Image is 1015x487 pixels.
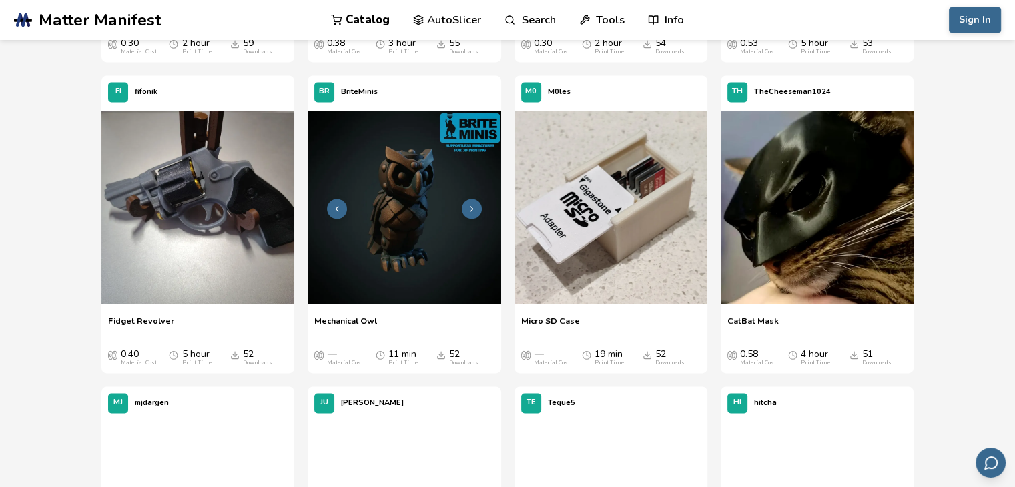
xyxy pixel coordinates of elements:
div: 19 min [595,349,624,366]
div: 0.30 [534,38,570,55]
p: [PERSON_NAME] [341,396,404,410]
div: Print Time [182,360,211,366]
button: Sign In [949,7,1001,33]
span: Average Cost [521,349,531,360]
span: Average Cost [108,38,117,49]
span: FI [115,87,121,96]
div: Material Cost [740,360,776,366]
span: Average Cost [314,349,324,360]
div: Downloads [862,49,892,55]
span: Average Cost [521,38,531,49]
div: 5 hour [801,38,830,55]
span: Average Print Time [582,349,591,360]
div: Downloads [243,360,272,366]
span: Downloads [230,349,240,360]
div: 0.38 [327,38,363,55]
a: Micro SD Case [521,316,580,336]
span: M0 [525,87,537,96]
span: — [327,349,336,360]
span: Average Print Time [788,349,797,360]
a: Mechanical Owl [314,316,377,336]
a: CatBat Mask [727,316,779,336]
div: 5 hour [182,349,211,366]
div: Print Time [182,49,211,55]
span: Average Cost [727,349,737,360]
span: Average Print Time [169,349,178,360]
div: 52 [243,349,272,366]
div: 11 min [388,349,418,366]
span: TE [527,398,536,407]
div: 52 [449,349,478,366]
span: Downloads [850,38,859,49]
div: 51 [862,349,892,366]
p: M0les [548,85,571,99]
span: MJ [113,398,123,407]
div: Print Time [388,49,418,55]
div: Downloads [862,360,892,366]
span: Average Print Time [169,38,178,49]
div: Material Cost [327,360,363,366]
div: Downloads [655,360,685,366]
div: 53 [862,38,892,55]
a: Fidget Revolver [108,316,174,336]
span: Average Print Time [376,349,385,360]
button: Send feedback via email [976,448,1006,478]
span: HI [733,398,741,407]
p: hitcha [754,396,777,410]
div: Print Time [801,49,830,55]
div: Downloads [243,49,272,55]
div: Material Cost [740,49,776,55]
div: Material Cost [534,49,570,55]
div: Downloads [449,360,478,366]
div: 59 [243,38,272,55]
div: 2 hour [182,38,211,55]
div: 54 [655,38,685,55]
span: Average Cost [314,38,324,49]
p: Teque5 [548,396,575,410]
p: BriteMinis [341,85,378,99]
div: Material Cost [327,49,363,55]
span: JU [320,398,328,407]
span: Downloads [643,349,652,360]
span: TH [732,87,743,96]
span: Average Print Time [376,38,385,49]
span: Average Print Time [788,38,797,49]
p: fifonik [135,85,157,99]
p: TheCheeseman1024 [754,85,831,99]
div: Downloads [655,49,685,55]
span: Downloads [230,38,240,49]
div: 55 [449,38,478,55]
div: Material Cost [121,360,157,366]
span: BR [319,87,330,96]
span: Matter Manifest [39,11,161,29]
div: Downloads [449,49,478,55]
span: Downloads [436,38,446,49]
div: 0.53 [740,38,776,55]
span: Average Cost [108,349,117,360]
span: — [534,349,543,360]
div: 4 hour [801,349,830,366]
div: Material Cost [121,49,157,55]
div: 0.30 [121,38,157,55]
span: Downloads [643,38,652,49]
div: Print Time [595,360,624,366]
span: Average Print Time [582,38,591,49]
div: 2 hour [595,38,624,55]
div: Print Time [388,360,418,366]
div: 0.58 [740,349,776,366]
span: Downloads [436,349,446,360]
div: Print Time [801,360,830,366]
span: Downloads [850,349,859,360]
p: mjdargen [135,396,169,410]
div: 52 [655,349,685,366]
span: Average Cost [727,38,737,49]
div: 3 hour [388,38,418,55]
div: 0.40 [121,349,157,366]
div: Print Time [595,49,624,55]
div: Material Cost [534,360,570,366]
